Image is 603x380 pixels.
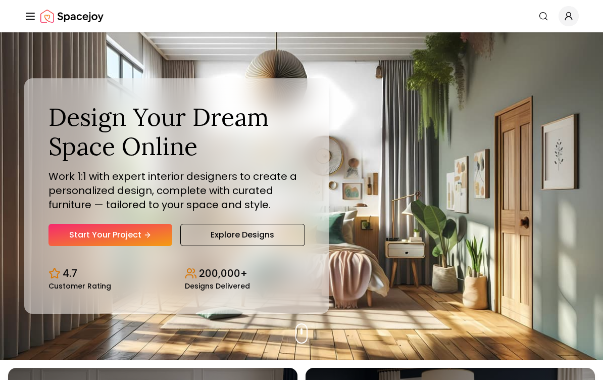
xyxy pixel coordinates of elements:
[40,6,104,26] a: Spacejoy
[63,266,77,280] p: 4.7
[48,282,111,290] small: Customer Rating
[180,224,305,246] a: Explore Designs
[185,282,250,290] small: Designs Delivered
[48,258,305,290] div: Design stats
[48,224,172,246] a: Start Your Project
[48,103,305,161] h1: Design Your Dream Space Online
[199,266,247,280] p: 200,000+
[48,169,305,212] p: Work 1:1 with expert interior designers to create a personalized design, complete with curated fu...
[40,6,104,26] img: Spacejoy Logo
